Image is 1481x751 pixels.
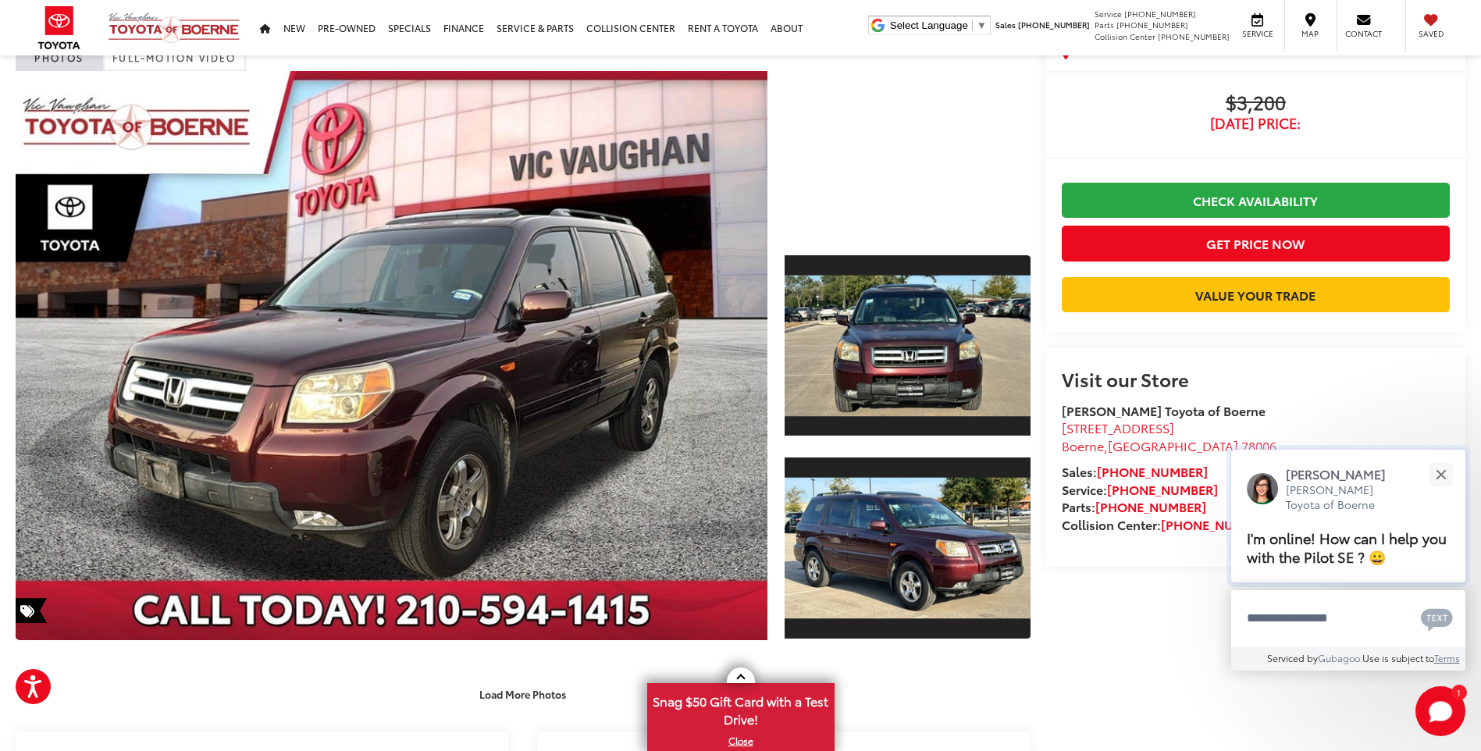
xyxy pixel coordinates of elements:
[1062,418,1174,436] span: [STREET_ADDRESS]
[1095,8,1122,20] span: Service
[1062,436,1104,454] span: Boerne
[1240,28,1275,39] span: Service
[1318,651,1362,664] a: Gubagoo.
[977,20,987,31] span: ▼
[785,71,1030,235] div: View Full-Motion Video
[972,20,973,31] span: ​
[785,254,1030,438] a: Expand Photo 1
[890,20,987,31] a: Select Language​
[1062,116,1450,131] span: [DATE] Price:
[108,12,240,44] img: Vic Vaughan Toyota of Boerne
[1415,686,1465,736] button: Toggle Chat Window
[1097,462,1208,480] a: [PHONE_NUMBER]
[1247,527,1447,567] span: I'm online! How can I help you with the Pilot SE ? 😀
[16,598,47,623] span: Special
[1062,401,1266,419] strong: [PERSON_NAME] Toyota of Boerne
[649,685,833,732] span: Snag $50 Gift Card with a Test Drive!
[1424,457,1458,491] button: Close
[16,71,767,640] a: Expand Photo 0
[1345,28,1382,39] span: Contact
[1107,480,1218,498] a: [PHONE_NUMBER]
[1062,418,1276,454] a: [STREET_ADDRESS] Boerne,[GEOGRAPHIC_DATA] 78006
[1062,515,1272,533] strong: Collision Center:
[1457,689,1461,696] span: 1
[1416,600,1458,635] button: Chat with SMS
[1286,482,1401,513] p: [PERSON_NAME] Toyota of Boerne
[1415,686,1465,736] svg: Start Chat
[785,456,1030,640] a: Expand Photo 2
[1095,497,1206,515] a: [PHONE_NUMBER]
[1062,368,1450,389] h2: Visit our Store
[1362,651,1434,664] span: Use is subject to
[782,478,1033,619] img: 2008 Honda Pilot SE
[1095,19,1114,30] span: Parts
[1231,450,1465,671] div: Close[PERSON_NAME][PERSON_NAME] Toyota of BoerneI'm online! How can I help you with the Pilot SE ...
[103,40,246,71] a: Full-Motion Video
[1018,19,1090,30] span: [PHONE_NUMBER]
[8,68,775,643] img: 2008 Honda Pilot SE
[1062,92,1450,116] span: $3,200
[1241,436,1276,454] span: 78006
[1286,465,1401,482] p: [PERSON_NAME]
[890,20,968,31] span: Select Language
[1267,651,1318,664] span: Serviced by
[1062,226,1450,261] button: Get Price Now
[1293,28,1327,39] span: Map
[1124,8,1196,20] span: [PHONE_NUMBER]
[1161,515,1272,533] a: [PHONE_NUMBER]
[1062,480,1218,498] strong: Service:
[1062,277,1450,312] a: Value Your Trade
[468,680,577,707] button: Load More Photos
[1062,183,1450,218] a: Check Availability
[1062,497,1206,515] strong: Parts:
[1116,19,1188,30] span: [PHONE_NUMBER]
[782,275,1033,416] img: 2008 Honda Pilot SE
[1108,436,1238,454] span: [GEOGRAPHIC_DATA]
[1158,30,1230,42] span: [PHONE_NUMBER]
[1062,462,1208,480] strong: Sales:
[1414,28,1448,39] span: Saved
[1421,607,1453,632] svg: Text
[995,19,1016,30] span: Sales
[16,40,103,71] a: Photos
[1095,30,1155,42] span: Collision Center
[1062,436,1276,454] span: ,
[1231,590,1465,646] textarea: Type your message
[1434,651,1460,664] a: Terms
